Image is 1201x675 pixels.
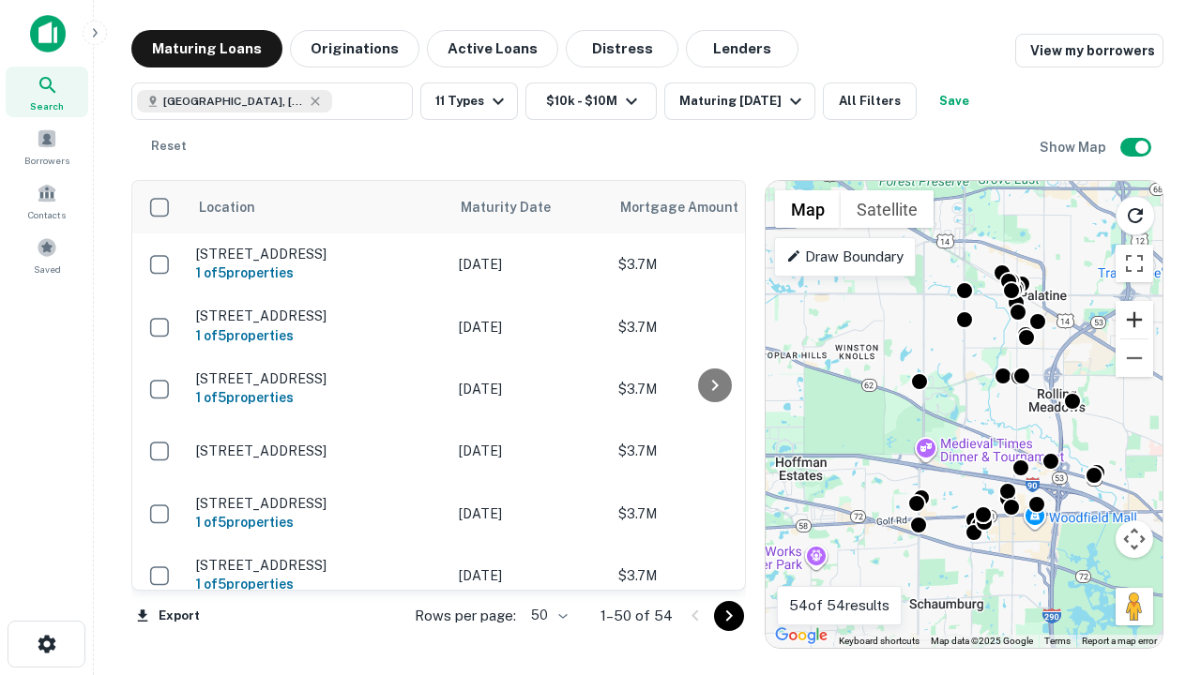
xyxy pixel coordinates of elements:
a: Terms (opens in new tab) [1044,636,1071,646]
button: Show street map [775,190,841,228]
h6: 1 of 5 properties [196,574,440,594]
p: [DATE] [459,441,600,461]
span: Map data ©2025 Google [931,636,1033,646]
iframe: Chat Widget [1107,525,1201,615]
button: Zoom in [1116,301,1153,338]
button: Go to next page [714,601,744,631]
button: Show satellite imagery [841,190,934,228]
button: $10k - $10M [525,82,657,120]
button: Reload search area [1116,196,1155,235]
p: $3.7M [618,441,806,461]
button: Active Loans [427,30,558,67]
div: 0 0 [766,181,1163,648]
button: Distress [566,30,678,67]
h6: 1 of 5 properties [196,262,440,283]
button: Maturing Loans [131,30,282,67]
span: Mortgage Amount [620,196,763,218]
span: Contacts [28,207,66,222]
h6: 1 of 5 properties [196,325,440,346]
button: Keyboard shortcuts [839,635,920,648]
span: Saved [34,262,61,277]
button: 11 Types [420,82,518,120]
img: capitalize-icon.png [30,15,66,52]
button: All Filters [823,82,917,120]
span: Location [198,196,255,218]
a: View my borrowers [1015,34,1163,67]
div: 50 [524,602,570,629]
span: Borrowers [24,153,69,168]
p: [DATE] [459,254,600,275]
a: Report a map error [1082,636,1157,646]
button: Map camera controls [1116,520,1153,558]
a: Search [6,67,88,117]
th: Maturity Date [449,181,609,233]
p: $3.7M [618,379,806,399]
a: Open this area in Google Maps (opens a new window) [770,623,832,648]
p: [DATE] [459,317,600,337]
button: Originations [290,30,419,67]
p: Draw Boundary [786,246,904,268]
p: [DATE] [459,503,600,524]
th: Mortgage Amount [609,181,815,233]
a: Borrowers [6,121,88,172]
p: $3.7M [618,254,806,275]
button: Toggle fullscreen view [1116,245,1153,282]
p: $3.7M [618,565,806,586]
p: [STREET_ADDRESS] [196,370,440,387]
a: Contacts [6,175,88,226]
p: [DATE] [459,379,600,399]
p: [DATE] [459,565,600,586]
span: [GEOGRAPHIC_DATA], [GEOGRAPHIC_DATA] [163,93,304,110]
p: $3.7M [618,503,806,524]
p: 1–50 of 54 [600,605,673,627]
p: [STREET_ADDRESS] [196,246,440,262]
button: Zoom out [1116,339,1153,377]
h6: 1 of 5 properties [196,387,440,408]
p: $3.7M [618,317,806,337]
img: Google [770,623,832,648]
p: 54 of 54 results [789,594,889,617]
p: [STREET_ADDRESS] [196,495,440,512]
button: Reset [139,127,199,165]
span: Search [30,98,64,113]
a: Saved [6,230,88,280]
th: Location [187,181,449,233]
button: Save your search to get updates of matches that match your search criteria. [924,82,984,120]
div: Maturing [DATE] [679,90,807,112]
button: Export [131,602,205,630]
button: Maturing [DATE] [664,82,815,120]
p: Rows per page: [415,605,516,627]
p: [STREET_ADDRESS] [196,307,440,324]
p: [STREET_ADDRESS] [196,557,440,574]
button: Lenders [686,30,798,67]
h6: Show Map [1040,137,1109,157]
p: [STREET_ADDRESS] [196,442,440,459]
h6: 1 of 5 properties [196,512,440,532]
span: Maturity Date [461,196,575,218]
